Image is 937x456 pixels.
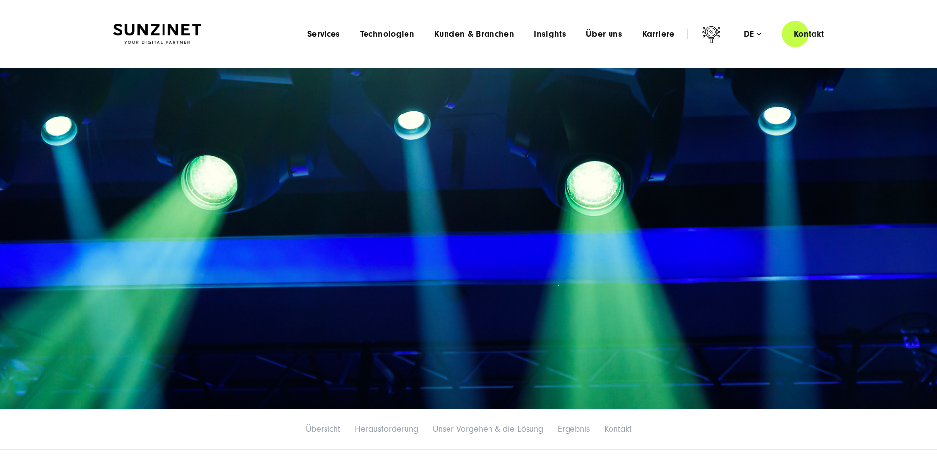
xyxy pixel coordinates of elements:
a: Unser Vorgehen & die Lösung [433,424,543,434]
a: Herausforderung [355,424,418,434]
img: SUNZINET Full Service Digital Agentur [113,24,201,44]
a: Ergebnis [558,424,590,434]
a: Karriere [642,29,675,39]
div: de [744,29,761,39]
a: Insights [534,29,566,39]
a: Kontakt [604,424,632,434]
a: Über uns [586,29,622,39]
a: Technologien [360,29,414,39]
a: Kunden & Branchen [434,29,514,39]
a: Kontakt [782,20,836,48]
a: Übersicht [306,424,340,434]
a: Services [307,29,340,39]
